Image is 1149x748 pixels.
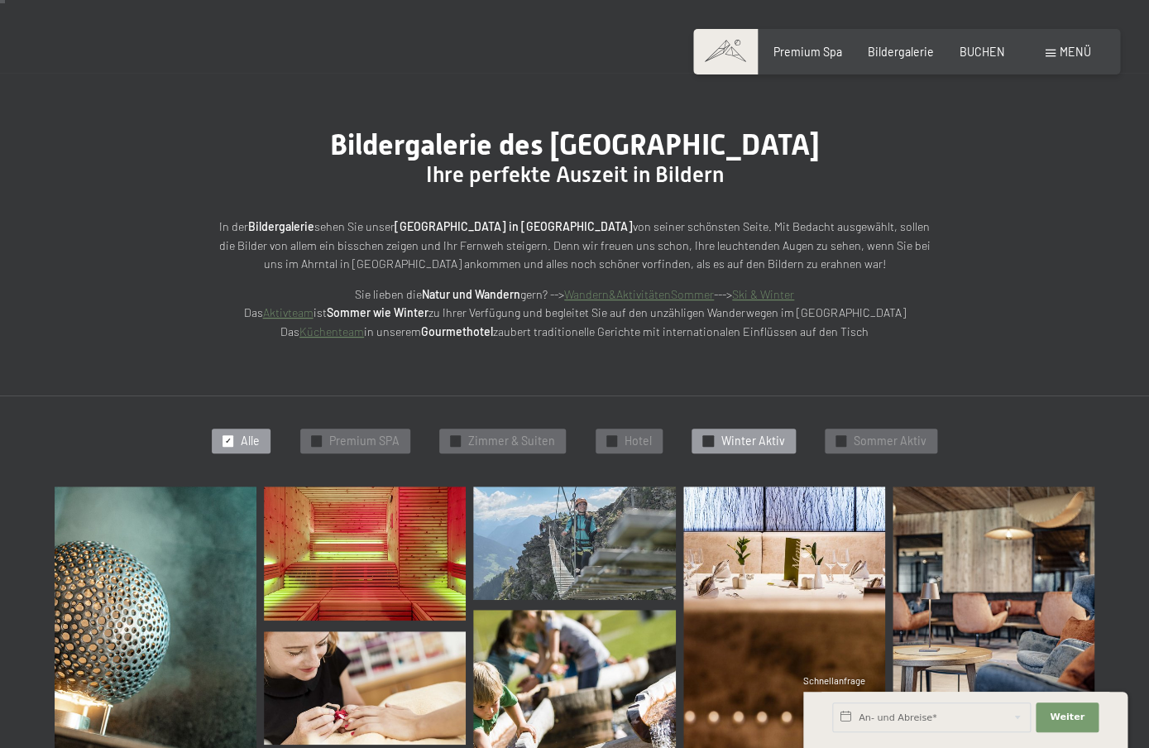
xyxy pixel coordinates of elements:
img: Bildergalerie [264,631,466,745]
a: Aktivteam [263,305,314,319]
span: Menü [1060,45,1091,59]
span: Hotel [625,433,652,449]
strong: Sommer wie Winter [327,305,428,319]
a: Bildergalerie [868,45,934,59]
span: ✓ [608,436,615,446]
a: Wandern&AktivitätenSommer [564,287,714,301]
strong: [GEOGRAPHIC_DATA] in [GEOGRAPHIC_DATA] [395,219,633,233]
p: Sie lieben die gern? --> ---> Das ist zu Ihrer Verfügung und begleitet Sie auf den unzähligen Wan... [211,285,939,342]
p: In der sehen Sie unser von seiner schönsten Seite. Mit Bedacht ausgewählt, sollen die Bilder von ... [211,218,939,274]
span: ✓ [705,436,711,446]
span: Ihre perfekte Auszeit in Bildern [426,162,724,187]
span: ✓ [837,436,844,446]
span: Premium SPA [329,433,400,449]
img: Lounge - Wellnesshotel - Ahrntal - Schwarzenstein [893,487,1094,739]
a: BUCHEN [960,45,1005,59]
button: Weiter [1036,702,1099,732]
img: Bildergalerie [264,487,466,621]
span: Weiter [1050,711,1084,724]
strong: Natur und Wandern [422,287,520,301]
a: Ski & Winter [732,287,794,301]
a: Küchenteam [299,324,364,338]
span: Bildergalerie des [GEOGRAPHIC_DATA] [330,127,820,161]
span: ✓ [225,436,232,446]
span: Alle [241,433,260,449]
img: Bildergalerie [473,487,675,600]
span: Schnellanfrage [803,675,865,686]
span: ✓ [313,436,319,446]
span: Sommer Aktiv [854,433,926,449]
span: Zimmer & Suiten [468,433,555,449]
span: ✓ [452,436,459,446]
a: Premium Spa [773,45,842,59]
span: Winter Aktiv [721,433,784,449]
strong: Gourmethotel [421,324,493,338]
strong: Bildergalerie [248,219,314,233]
